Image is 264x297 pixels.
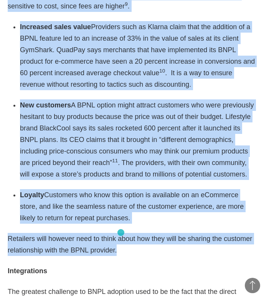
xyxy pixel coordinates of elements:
li: A BPNL option might attract customers who were previously hesitant to buy products because the pr... [20,99,256,180]
sup: 10 [159,68,165,74]
sup: 9 [125,1,128,7]
strong: Integrations [8,267,47,275]
li: Providers such as Klarna claim that the addition of a BPNL feature led to an increase of 33% in t... [20,21,256,90]
li: Customers who know this option is available on an eCommerce store, and like the seamless nature o... [20,189,256,224]
strong: New customers [20,101,71,109]
p: Retailers will however need to think about how they will be sharing the customer relationship wit... [8,233,256,256]
sup: 11 [112,158,118,163]
button: Back to Top [245,278,260,293]
strong: Increased sales value [20,23,91,31]
strong: Loyalty [20,191,44,199]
